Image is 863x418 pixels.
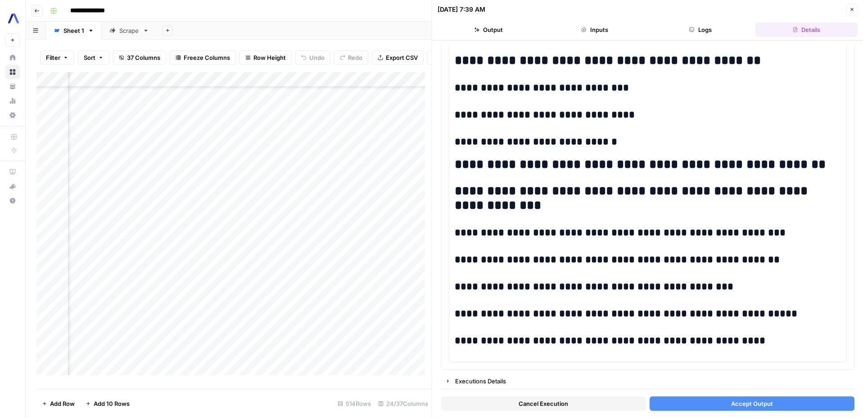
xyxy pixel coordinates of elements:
button: Add 10 Rows [80,396,135,411]
button: Inputs [543,22,646,37]
button: Export CSV [372,50,424,65]
span: Cancel Execution [519,399,568,408]
span: Freeze Columns [184,53,230,62]
span: 37 Columns [127,53,160,62]
button: Undo [295,50,330,65]
span: Add Row [50,399,75,408]
a: Usage [5,94,20,108]
button: Sort [78,50,109,65]
span: Sort [84,53,95,62]
button: Freeze Columns [170,50,236,65]
a: Settings [5,108,20,122]
button: Add Row [36,396,80,411]
div: Scrape [119,26,139,35]
div: 24/37 Columns [375,396,432,411]
span: Undo [309,53,325,62]
a: Home [5,50,20,65]
div: [DATE] 7:39 AM [438,5,485,14]
a: Your Data [5,79,20,94]
span: Accept Output [731,399,773,408]
span: Row Height [253,53,286,62]
div: 514 Rows [334,396,375,411]
button: Row Height [239,50,292,65]
div: What's new? [6,180,19,193]
span: Export CSV [386,53,418,62]
button: Logs [649,22,751,37]
button: What's new? [5,179,20,193]
button: Output [438,22,540,37]
button: Details [755,22,858,37]
button: Workspace: Assembly AI [5,7,20,30]
button: Filter [40,50,74,65]
span: Redo [348,53,362,62]
div: Executions Details [455,377,849,386]
button: Redo [334,50,368,65]
a: Scrape [102,22,157,40]
img: Assembly AI Logo [5,10,22,27]
a: AirOps Academy [5,165,20,179]
button: Cancel Execution [441,396,646,411]
span: Filter [46,53,60,62]
button: 37 Columns [113,50,166,65]
a: Browse [5,65,20,79]
button: Executions Details [442,374,854,388]
div: Sheet 1 [63,26,84,35]
button: Accept Output [649,396,854,411]
button: Help + Support [5,193,20,208]
a: Sheet 1 [46,22,102,40]
span: Add 10 Rows [94,399,130,408]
